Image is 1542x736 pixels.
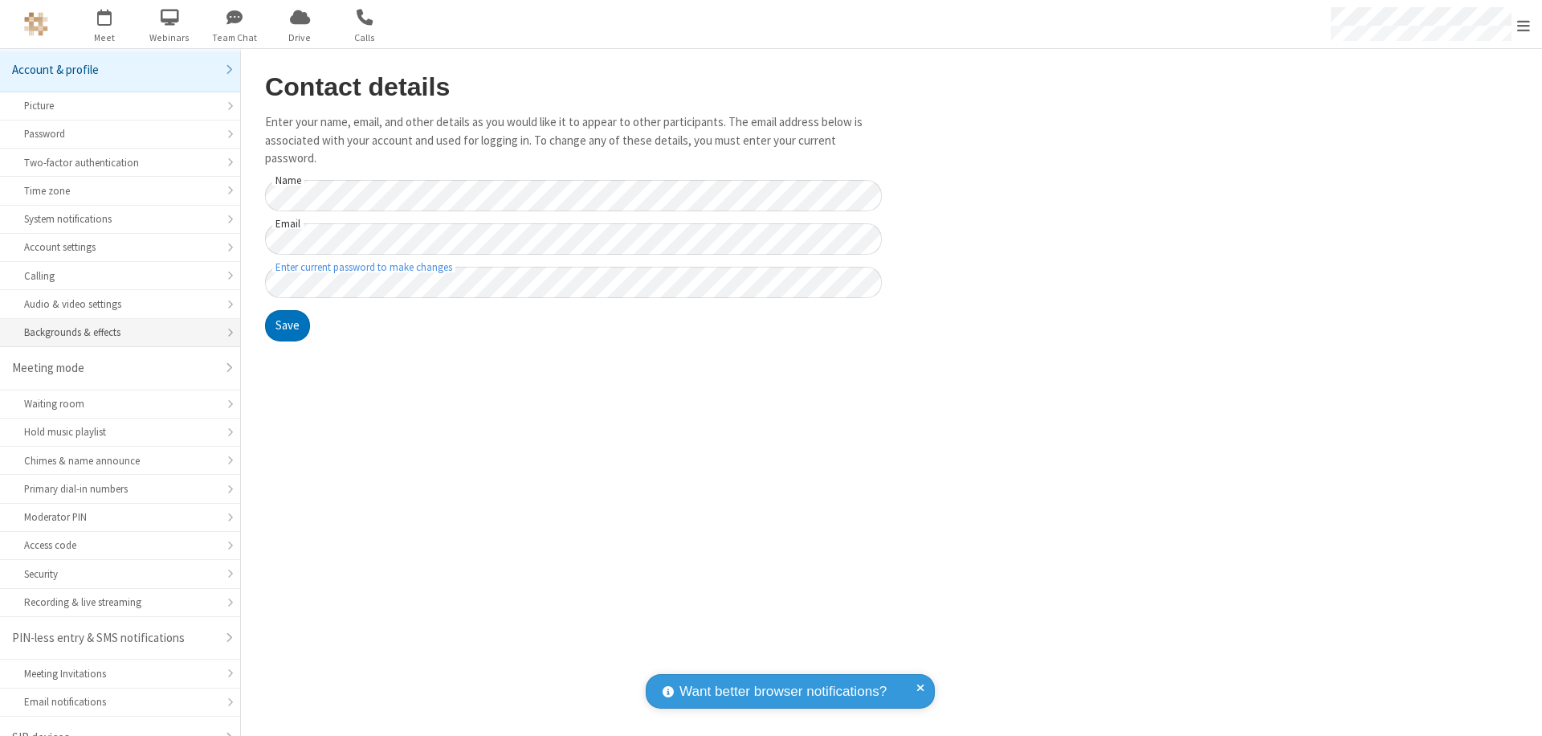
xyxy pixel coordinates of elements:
div: Password [24,126,216,141]
div: Account settings [24,239,216,255]
div: Account & profile [12,61,216,80]
div: Hold music playlist [24,424,216,440]
div: Primary dial-in numbers [24,481,216,497]
div: Access code [24,538,216,553]
div: Calling [24,268,216,284]
div: Audio & video settings [24,296,216,312]
div: Two-factor authentication [24,155,216,170]
div: Meeting mode [12,359,216,378]
input: Enter current password to make changes [265,267,882,298]
span: Calls [335,31,395,45]
div: Recording & live streaming [24,595,216,610]
span: Want better browser notifications? [679,681,887,702]
img: QA Selenium DO NOT DELETE OR CHANGE [24,12,48,36]
div: PIN-less entry & SMS notifications [12,629,216,648]
div: Waiting room [24,396,216,411]
span: Team Chat [205,31,265,45]
span: Meet [75,31,135,45]
div: System notifications [24,211,216,227]
div: Picture [24,98,216,113]
button: Save [265,310,310,342]
h2: Contact details [265,73,882,101]
div: Meeting Invitations [24,666,216,681]
span: Webinars [140,31,200,45]
div: Moderator PIN [24,509,216,525]
div: Email notifications [24,694,216,709]
input: Name [265,180,882,211]
div: Chimes & name announce [24,453,216,468]
div: Time zone [24,183,216,198]
div: Backgrounds & effects [24,325,216,340]
p: Enter your name, email, and other details as you would like it to appear to other participants. T... [265,113,882,168]
span: Drive [270,31,330,45]
input: Email [265,223,882,255]
div: Security [24,566,216,582]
